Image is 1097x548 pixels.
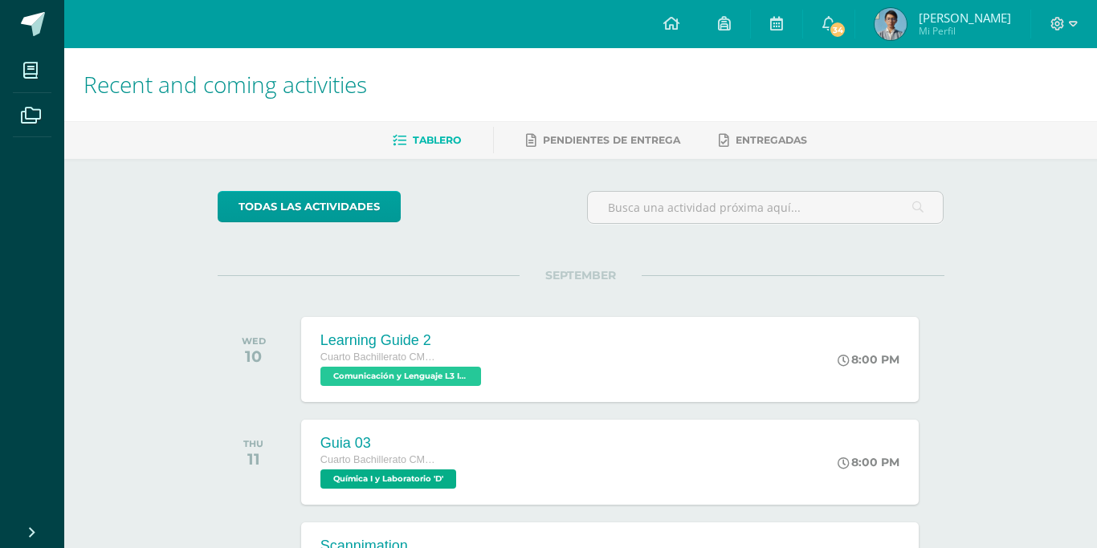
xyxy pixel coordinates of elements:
[736,134,807,146] span: Entregadas
[543,134,680,146] span: Pendientes de entrega
[875,8,907,40] img: 44a5dc3befe128f8c1d49001de6fe046.png
[838,352,899,367] div: 8:00 PM
[829,21,846,39] span: 34
[393,128,461,153] a: Tablero
[588,192,944,223] input: Busca una actividad próxima aquí...
[84,69,367,99] span: Recent and coming activities
[526,128,680,153] a: Pendientes de entrega
[320,454,441,465] span: Cuarto Bachillerato CMP Bachillerato en CCLL con Orientación en Computación
[242,335,266,347] div: WED
[218,191,401,222] a: todas las Actividades
[243,449,263,469] div: 11
[320,332,485,349] div: Learning Guide 2
[243,438,263,449] div: THU
[320,367,481,386] span: Comunicación y Lenguaje L3 Inglés 'D'
[838,455,899,469] div: 8:00 PM
[919,10,1011,26] span: [PERSON_NAME]
[413,134,461,146] span: Tablero
[242,347,266,366] div: 10
[719,128,807,153] a: Entregadas
[520,268,642,282] span: SEPTEMBER
[320,351,441,363] span: Cuarto Bachillerato CMP Bachillerato en CCLL con Orientación en Computación
[320,435,460,452] div: Guia 03
[919,24,1011,38] span: Mi Perfil
[320,469,456,489] span: Química I y Laboratorio 'D'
